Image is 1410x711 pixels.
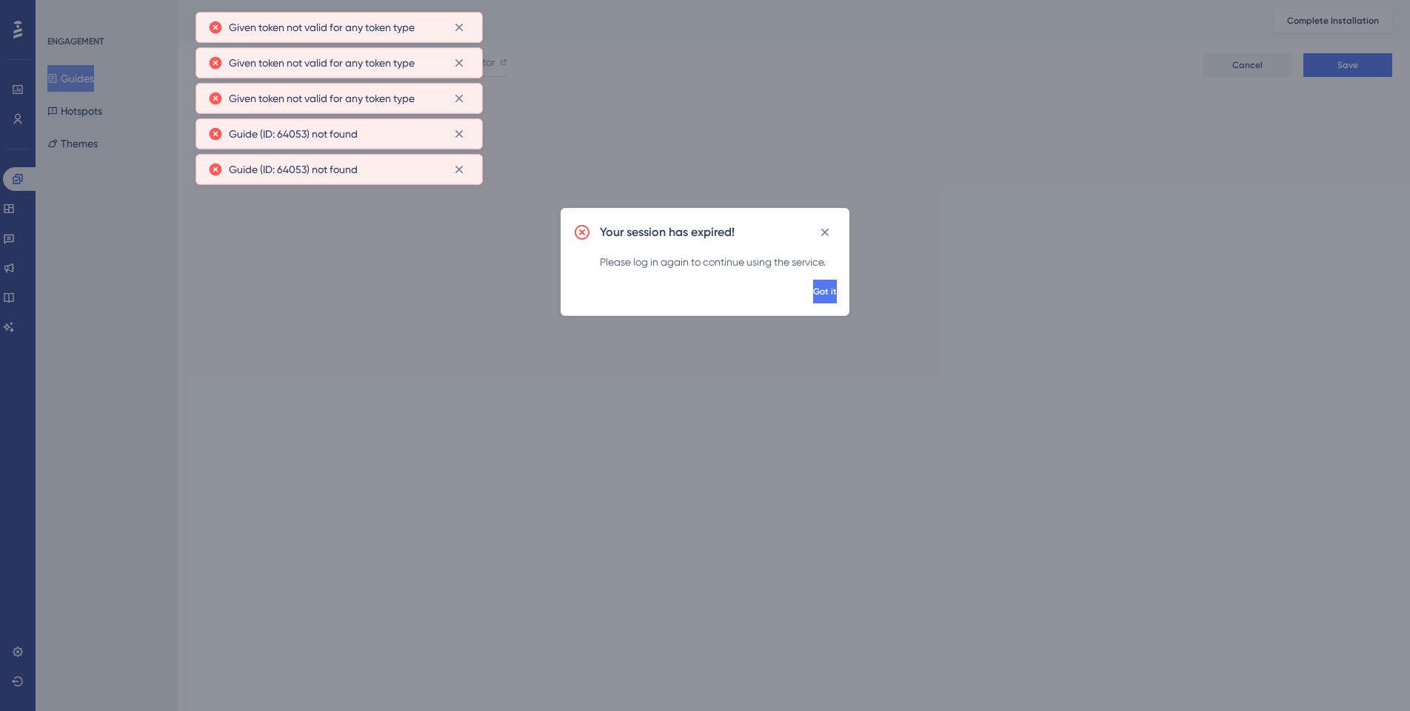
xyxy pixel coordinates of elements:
[229,125,358,143] span: Guide (ID: 64053) not found
[229,18,415,36] span: Given token not valid for any token type
[229,54,415,72] span: Given token not valid for any token type
[813,286,837,297] span: Got it
[229,161,358,178] span: Guide (ID: 64053) not found
[600,253,837,271] div: Please log in again to continue using the service.
[600,223,735,241] h2: Your session has expired!
[229,90,415,107] span: Given token not valid for any token type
